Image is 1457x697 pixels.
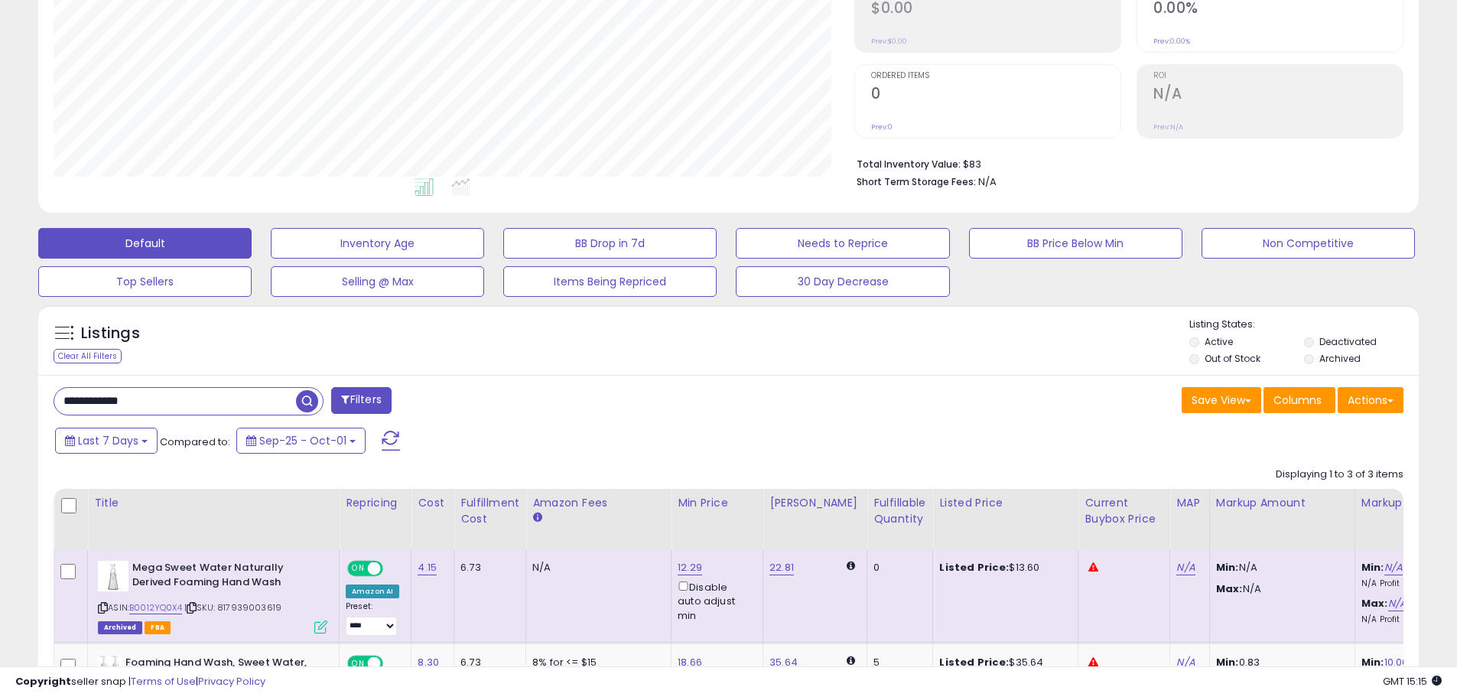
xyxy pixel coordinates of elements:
button: Inventory Age [271,228,484,259]
span: ROI [1153,72,1403,80]
label: Out of Stock [1205,352,1260,365]
button: Selling @ Max [271,266,484,297]
div: N/A [532,561,659,575]
div: MAP [1176,495,1202,511]
label: Active [1205,335,1233,348]
span: Listings that have been deleted from Seller Central [98,621,142,634]
button: Default [38,228,252,259]
span: Ordered Items [871,72,1120,80]
h5: Listings [81,323,140,344]
div: seller snap | | [15,675,265,689]
div: Displaying 1 to 3 of 3 items [1276,467,1403,482]
button: Items Being Repriced [503,266,717,297]
div: Min Price [678,495,756,511]
small: Prev: $0.00 [871,37,907,46]
span: Sep-25 - Oct-01 [259,433,346,448]
button: Save View [1182,387,1261,413]
img: 31AF-oBleEL._SL40_.jpg [98,561,128,591]
div: ASIN: [98,561,327,632]
div: Cost [418,495,447,511]
b: Max: [1361,596,1388,611]
b: Listed Price: [939,560,1009,575]
b: Short Term Storage Fees: [857,175,976,188]
button: 30 Day Decrease [736,266,949,297]
b: Min: [1361,560,1384,575]
span: Columns [1273,392,1322,408]
a: Terms of Use [131,674,196,689]
strong: Max: [1216,581,1243,596]
button: Sep-25 - Oct-01 [236,428,366,454]
a: N/A [1176,560,1195,575]
div: Amazon Fees [532,495,665,511]
div: Current Buybox Price [1085,495,1163,527]
p: N/A [1216,582,1343,596]
h2: N/A [1153,85,1403,106]
label: Deactivated [1319,335,1377,348]
small: Amazon Fees. [532,511,541,525]
label: Archived [1319,352,1361,365]
small: Prev: 0.00% [1153,37,1190,46]
button: Needs to Reprice [736,228,949,259]
small: Prev: 0 [871,122,893,132]
div: Listed Price [939,495,1072,511]
button: Top Sellers [38,266,252,297]
strong: Min: [1216,560,1239,575]
button: Last 7 Days [55,428,158,454]
div: Preset: [346,601,399,636]
div: Repricing [346,495,405,511]
a: 22.81 [769,560,794,575]
button: BB Price Below Min [969,228,1182,259]
div: Fulfillment Cost [460,495,519,527]
span: Compared to: [160,435,230,449]
strong: Copyright [15,674,71,689]
button: Actions [1338,387,1403,413]
a: N/A [1388,596,1407,611]
span: FBA [145,621,171,634]
div: Amazon AI [346,585,399,598]
span: | SKU: 817939003619 [184,601,281,614]
div: Fulfillable Quantity [873,495,926,527]
li: $83 [857,154,1392,172]
div: $13.60 [939,561,1066,575]
div: 6.73 [460,561,514,575]
span: OFF [381,562,405,575]
button: Non Competitive [1202,228,1415,259]
a: B0012YQ0X4 [129,601,182,614]
button: Columns [1263,387,1335,413]
h2: 0 [871,85,1120,106]
p: N/A [1216,561,1343,575]
p: Listing States: [1189,318,1419,332]
a: N/A [1384,560,1403,575]
div: Markup Amount [1216,495,1348,511]
span: ON [349,562,368,575]
a: 4.15 [418,560,437,575]
b: Mega Sweet Water Naturally Derived Foaming Hand Wash [132,561,318,593]
div: Disable auto adjust min [678,578,751,623]
span: Last 7 Days [78,433,138,448]
b: Total Inventory Value: [857,158,961,171]
div: 0 [873,561,921,575]
div: Title [94,495,333,511]
a: 12.29 [678,560,702,575]
a: Privacy Policy [198,674,265,689]
div: Clear All Filters [54,349,122,363]
small: Prev: N/A [1153,122,1183,132]
div: [PERSON_NAME] [769,495,860,511]
span: 2025-10-9 15:15 GMT [1383,674,1442,689]
span: N/A [978,174,997,189]
button: BB Drop in 7d [503,228,717,259]
button: Filters [331,387,391,414]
